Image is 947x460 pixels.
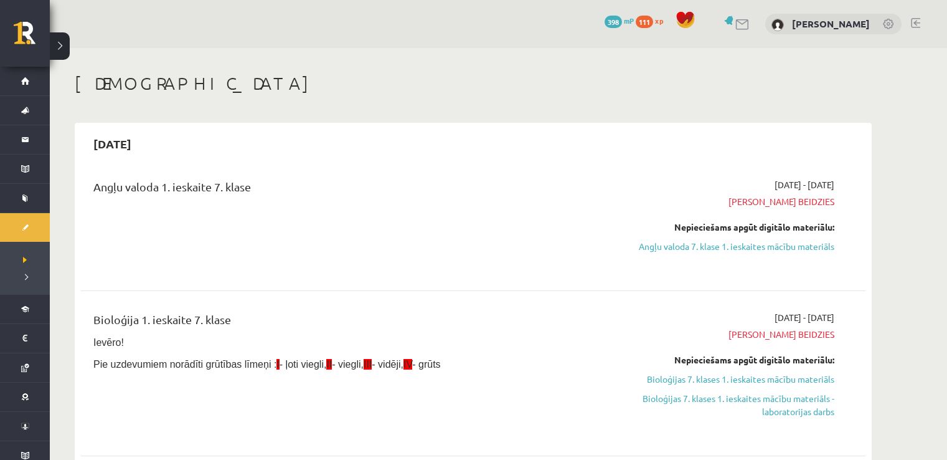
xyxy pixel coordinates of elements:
a: Rīgas 1. Tālmācības vidusskola [14,22,50,53]
img: Nika Karamiševa [771,19,784,31]
div: Nepieciešams apgūt digitālo materiālu: [600,221,834,234]
a: Angļu valoda 7. klase 1. ieskaites mācību materiāls [600,240,834,253]
h1: [DEMOGRAPHIC_DATA] [75,73,872,94]
div: Angļu valoda 1. ieskaite 7. klase [93,178,581,201]
a: Bioloģijas 7. klases 1. ieskaites mācību materiāls - laboratorijas darbs [600,392,834,418]
div: Bioloģija 1. ieskaite 7. klase [93,311,581,334]
span: IV [403,359,412,370]
span: Ievēro! [93,337,124,348]
span: [PERSON_NAME] beidzies [600,195,834,208]
span: mP [624,16,634,26]
span: [DATE] - [DATE] [775,178,834,191]
span: 398 [605,16,622,28]
div: Nepieciešams apgūt digitālo materiālu: [600,353,834,367]
a: [PERSON_NAME] [792,17,870,30]
span: 111 [636,16,653,28]
span: II [326,359,332,370]
a: Bioloģijas 7. klases 1. ieskaites mācību materiāls [600,373,834,386]
span: I [276,359,279,370]
span: [PERSON_NAME] beidzies [600,328,834,341]
h2: [DATE] [81,129,144,158]
span: xp [655,16,663,26]
span: [DATE] - [DATE] [775,311,834,324]
a: 111 xp [636,16,669,26]
a: 398 mP [605,16,634,26]
span: III [364,359,372,370]
span: Pie uzdevumiem norādīti grūtības līmeņi : - ļoti viegli, - viegli, - vidēji, - grūts [93,359,441,370]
